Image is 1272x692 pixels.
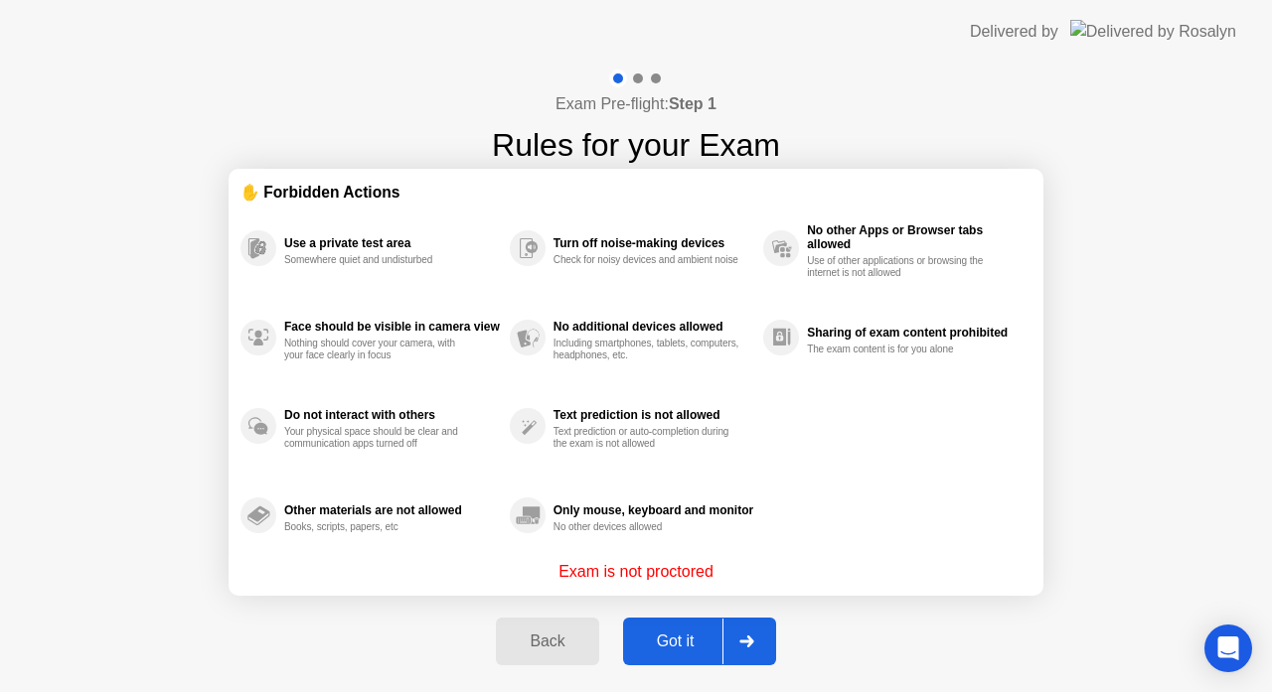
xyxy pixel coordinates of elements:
div: Sharing of exam content prohibited [807,326,1022,340]
button: Back [496,618,598,665]
img: Delivered by Rosalyn [1070,20,1236,43]
div: Back [502,632,592,650]
div: Text prediction is not allowed [554,408,753,422]
div: Nothing should cover your camera, with your face clearly in focus [284,338,472,361]
h1: Rules for your Exam [492,121,780,169]
div: Other materials are not allowed [284,503,500,517]
div: Including smartphones, tablets, computers, headphones, etc. [554,338,741,361]
div: The exam content is for you alone [807,344,995,355]
div: Turn off noise-making devices [554,236,753,250]
div: Face should be visible in camera view [284,320,500,334]
div: Got it [629,632,722,650]
div: Do not interact with others [284,408,500,422]
div: Your physical space should be clear and communication apps turned off [284,426,472,450]
div: ✋ Forbidden Actions [240,181,1032,204]
div: Check for noisy devices and ambient noise [554,254,741,266]
div: No other Apps or Browser tabs allowed [807,223,1022,251]
button: Got it [623,618,776,665]
div: Use a private test area [284,236,500,250]
div: No additional devices allowed [554,320,753,334]
div: Text prediction or auto-completion during the exam is not allowed [554,426,741,450]
b: Step 1 [669,95,716,112]
div: Open Intercom Messenger [1204,624,1252,672]
div: Books, scripts, papers, etc [284,521,472,533]
p: Exam is not proctored [558,560,714,584]
h4: Exam Pre-flight: [556,92,716,116]
div: Somewhere quiet and undisturbed [284,254,472,266]
div: No other devices allowed [554,521,741,533]
div: Delivered by [970,20,1058,44]
div: Only mouse, keyboard and monitor [554,503,753,517]
div: Use of other applications or browsing the internet is not allowed [807,255,995,279]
